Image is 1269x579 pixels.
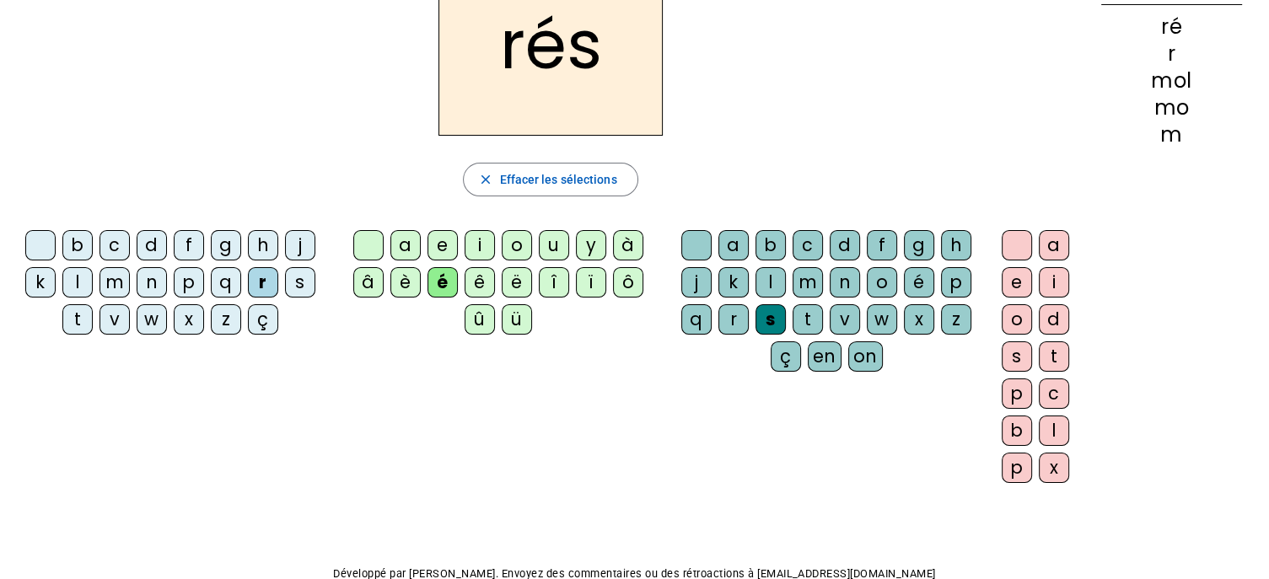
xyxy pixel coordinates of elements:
div: v [99,304,130,335]
div: i [1039,267,1069,298]
div: ô [613,267,643,298]
div: p [1002,378,1032,409]
div: e [1002,267,1032,298]
div: z [941,304,971,335]
div: d [830,230,860,260]
div: p [174,267,204,298]
div: f [174,230,204,260]
div: l [755,267,786,298]
div: u [539,230,569,260]
div: â [353,267,384,298]
div: x [904,304,934,335]
div: m [1101,125,1242,145]
div: d [1039,304,1069,335]
div: c [99,230,130,260]
div: o [502,230,532,260]
div: x [1039,453,1069,483]
div: w [867,304,897,335]
div: en [808,341,842,372]
div: n [830,267,860,298]
div: t [62,304,93,335]
div: a [1039,230,1069,260]
mat-icon: close [477,172,492,187]
div: mol [1101,71,1242,91]
div: v [830,304,860,335]
div: e [427,230,458,260]
div: s [1002,341,1032,372]
div: h [941,230,971,260]
div: m [99,267,130,298]
div: î [539,267,569,298]
div: l [62,267,93,298]
div: o [867,267,897,298]
div: a [718,230,749,260]
div: ê [465,267,495,298]
div: r [1101,44,1242,64]
div: l [1039,415,1069,446]
div: p [941,267,971,298]
div: q [211,267,241,298]
div: mo [1101,98,1242,118]
div: ç [771,341,801,372]
div: w [137,304,167,335]
div: d [137,230,167,260]
div: j [285,230,315,260]
div: b [1002,415,1032,446]
div: ë [502,267,532,298]
div: o [1002,304,1032,335]
div: g [211,230,241,260]
div: ç [248,304,278,335]
div: z [211,304,241,335]
div: b [62,230,93,260]
div: t [793,304,823,335]
div: r [718,304,749,335]
div: f [867,230,897,260]
div: ré [1101,17,1242,37]
div: q [681,304,712,335]
div: k [25,267,56,298]
div: m [793,267,823,298]
div: t [1039,341,1069,372]
button: Effacer les sélections [463,163,637,196]
div: i [465,230,495,260]
div: y [576,230,606,260]
div: j [681,267,712,298]
div: c [1039,378,1069,409]
div: p [1002,453,1032,483]
div: n [137,267,167,298]
div: ï [576,267,606,298]
div: r [248,267,278,298]
div: k [718,267,749,298]
div: à [613,230,643,260]
div: è [390,267,421,298]
div: x [174,304,204,335]
div: ü [502,304,532,335]
div: c [793,230,823,260]
span: Effacer les sélections [499,169,616,190]
div: a [390,230,421,260]
div: g [904,230,934,260]
div: s [285,267,315,298]
div: é [427,267,458,298]
div: on [848,341,883,372]
div: é [904,267,934,298]
div: h [248,230,278,260]
div: b [755,230,786,260]
div: û [465,304,495,335]
div: s [755,304,786,335]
